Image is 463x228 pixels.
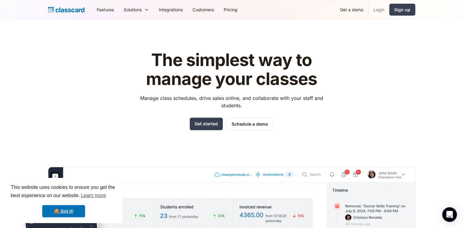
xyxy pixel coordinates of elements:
[190,118,223,130] a: Get started
[42,205,85,217] a: dismiss cookie message
[368,3,389,17] a: Login
[134,51,329,88] h1: The simplest way to manage your classes
[394,6,410,13] div: Sign up
[5,178,122,223] div: cookieconsent
[154,3,188,17] a: Integrations
[389,4,415,16] a: Sign up
[80,191,107,200] a: learn more about cookies
[188,3,219,17] a: Customers
[92,3,119,17] a: Features
[226,118,273,130] a: Schedule a demo
[119,3,154,17] div: Solutions
[124,6,142,13] div: Solutions
[219,3,242,17] a: Pricing
[48,6,84,14] a: home
[335,3,368,17] a: Get a demo
[11,184,117,200] span: This website uses cookies to ensure you get the best experience on our website.
[134,94,329,109] p: Manage class schedules, drive sales online, and collaborate with your staff and students.
[442,207,457,222] div: Open Intercom Messenger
